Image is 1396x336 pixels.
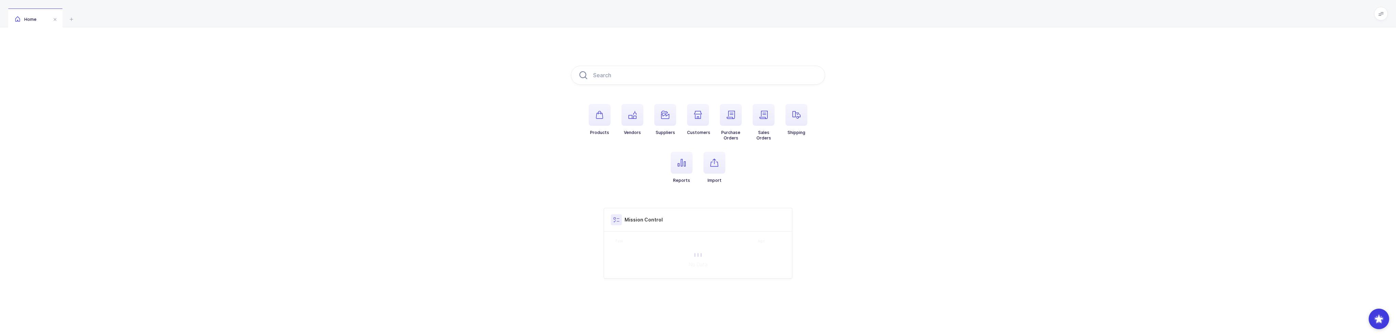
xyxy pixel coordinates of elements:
button: Reports [671,152,693,183]
button: SalesOrders [753,104,775,141]
button: PurchaseOrders [720,104,742,141]
button: Customers [687,104,710,135]
button: Import [703,152,725,183]
h3: Mission Control [625,216,663,223]
button: Shipping [785,104,807,135]
button: Vendors [621,104,643,135]
button: Suppliers [654,104,676,135]
button: Products [589,104,611,135]
span: Home [15,17,37,22]
input: Search [571,66,825,85]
